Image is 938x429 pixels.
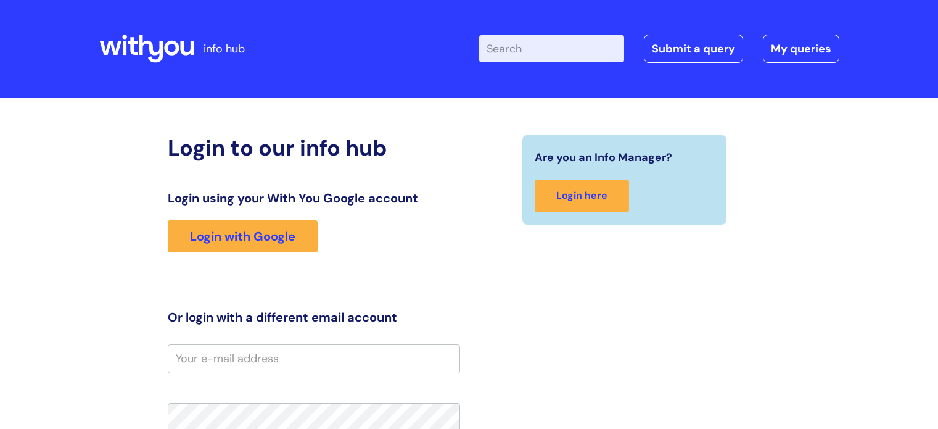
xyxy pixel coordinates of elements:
[535,180,629,212] a: Login here
[168,191,460,206] h3: Login using your With You Google account
[168,344,460,373] input: Your e-mail address
[168,135,460,161] h2: Login to our info hub
[204,39,245,59] p: info hub
[644,35,743,63] a: Submit a query
[763,35,839,63] a: My queries
[535,148,672,167] span: Are you an Info Manager?
[168,310,460,325] h3: Or login with a different email account
[168,220,318,252] a: Login with Google
[479,35,624,62] input: Search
